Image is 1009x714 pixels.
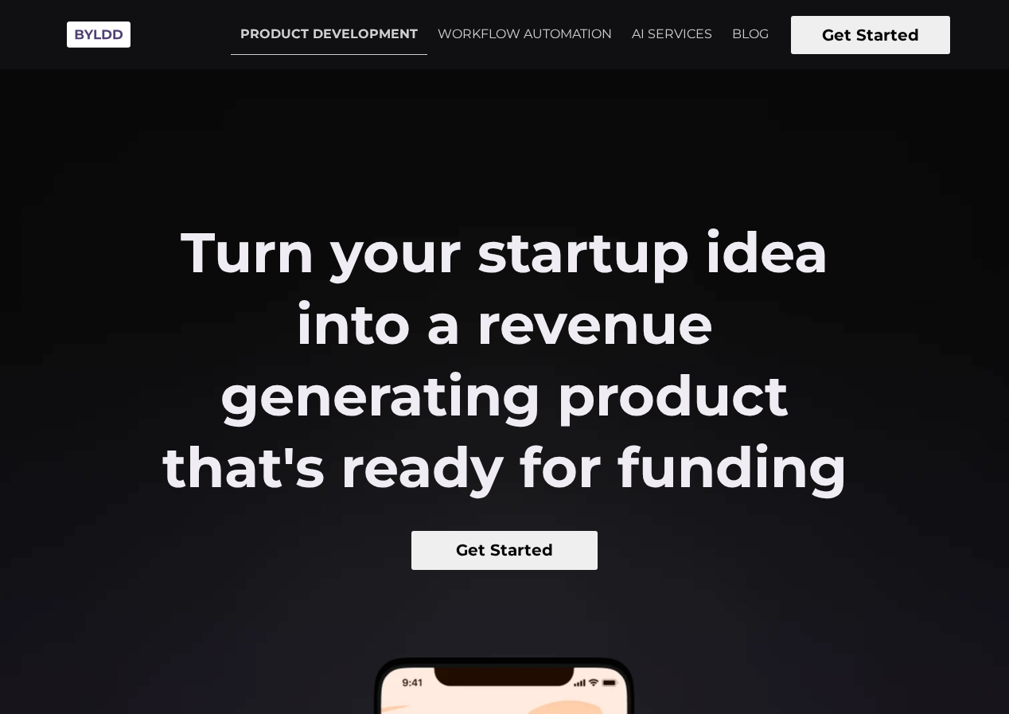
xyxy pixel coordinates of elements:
[622,14,722,54] a: AI SERVICES
[428,14,621,54] a: WORKFLOW AUTOMATION
[411,531,598,570] button: Get Started
[791,16,950,54] button: Get Started
[59,13,138,57] img: Byldd - Product Development Company
[231,14,427,55] a: PRODUCT DEVELOPMENT
[723,14,778,54] a: BLOG
[151,217,858,503] h2: Turn your startup idea into a revenue generating product that's ready for funding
